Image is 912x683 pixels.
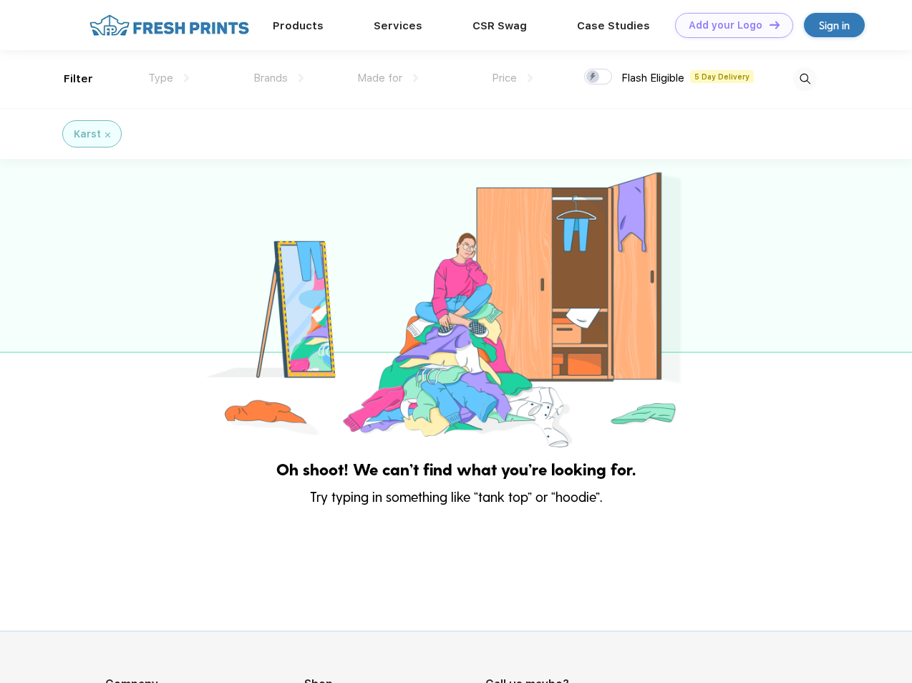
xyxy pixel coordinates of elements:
img: filter_cancel.svg [105,132,110,137]
img: desktop_search.svg [793,67,817,91]
span: Flash Eligible [621,72,684,84]
img: dropdown.png [528,74,533,82]
a: Services [374,19,422,32]
span: Type [148,72,173,84]
img: fo%20logo%202.webp [85,13,253,38]
img: dropdown.png [299,74,304,82]
span: Brands [253,72,288,84]
div: Filter [64,71,93,87]
div: Sign in [819,17,850,34]
a: CSR Swag [472,19,527,32]
span: Made for [357,72,402,84]
img: dropdown.png [413,74,418,82]
img: DT [770,21,780,29]
div: Add your Logo [689,19,762,32]
span: 5 Day Delivery [690,70,754,83]
a: Products [273,19,324,32]
span: Price [492,72,517,84]
img: dropdown.png [184,74,189,82]
a: Sign in [804,13,865,37]
div: Karst [74,127,101,142]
